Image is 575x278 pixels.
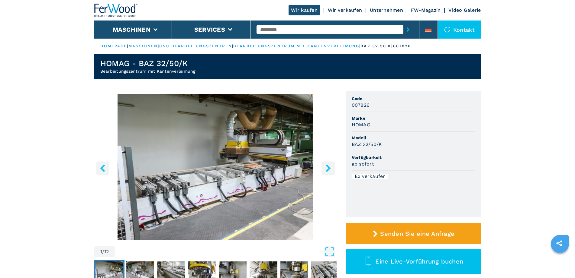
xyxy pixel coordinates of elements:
[360,43,393,49] p: baz 32 50 k |
[346,249,481,274] button: Eine Live-Vorführung buchen
[352,121,370,128] h3: HOMAG
[104,249,109,254] span: 12
[552,236,567,251] a: sharethis
[194,26,225,33] button: Services
[158,44,159,48] span: |
[352,135,475,141] span: Modell
[94,4,138,17] img: Ferwood
[359,44,360,48] span: |
[159,44,232,48] a: cnc bearbeitungszentren
[100,249,102,254] span: 1
[352,102,370,109] h3: 007826
[94,94,337,240] img: Bearbeitungszentrum mit Kantenverleimung HOMAG BAZ 32/50/K
[100,68,195,74] h2: Bearbeitungszentrum mit Kantenverleimung
[113,26,150,33] button: Maschinen
[444,27,450,33] img: Kontakt
[233,44,359,48] a: bearbeitungszentrum mit kantenverleimung
[411,7,441,13] a: FW-Magazin
[328,7,362,13] a: Wir verkaufen
[352,141,382,148] h3: BAZ 32/50/K
[127,44,128,48] span: |
[102,249,104,254] span: /
[321,161,335,175] button: right-button
[375,258,463,265] span: Eine Live-Vorführung buchen
[352,96,475,102] span: Code
[549,251,570,273] iframe: Chat
[232,44,233,48] span: |
[289,5,320,15] a: Wir kaufen
[403,23,413,36] button: submit-button
[380,230,454,237] span: Senden Sie eine Anfrage
[100,58,195,68] h1: HOMAG - BAZ 32/50/K
[94,94,337,240] div: Go to Slide 1
[117,246,335,257] button: Open Fullscreen
[128,44,158,48] a: maschinen
[96,161,109,175] button: left-button
[370,7,403,13] a: Unternehmen
[352,160,374,167] h3: ab sofort
[352,154,475,160] span: Verfügbarkeit
[438,21,481,39] div: Kontakt
[100,44,127,48] a: HOMEPAGE
[346,223,481,244] button: Senden Sie eine Anfrage
[352,174,388,179] div: Ex verkäufer
[393,43,411,49] p: 007826
[352,115,475,121] span: Marke
[448,7,481,13] a: Video Galerie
